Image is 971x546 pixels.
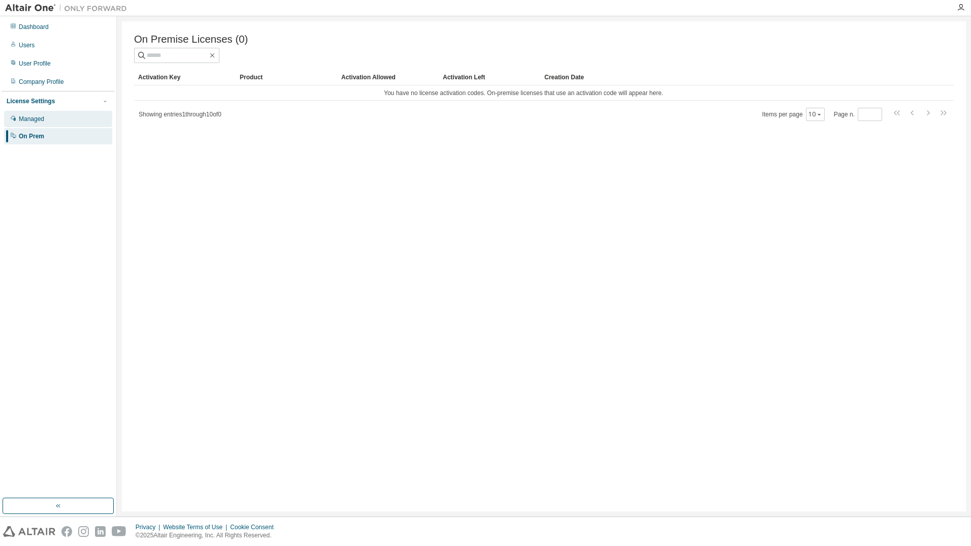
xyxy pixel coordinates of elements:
img: youtube.svg [112,526,126,537]
img: linkedin.svg [95,526,106,537]
div: On Prem [19,132,44,140]
td: You have no license activation codes. On-premise licenses that use an activation code will appear... [134,85,913,101]
span: Showing entries 1 through 10 of 0 [139,111,221,118]
div: Privacy [136,523,163,531]
div: Managed [19,115,44,123]
img: instagram.svg [78,526,89,537]
img: altair_logo.svg [3,526,55,537]
div: Website Terms of Use [163,523,230,531]
div: Company Profile [19,78,64,86]
div: Activation Allowed [341,69,435,85]
div: Activation Left [443,69,536,85]
img: Altair One [5,3,132,13]
span: Items per page [762,108,825,121]
div: License Settings [7,97,55,105]
img: facebook.svg [61,526,72,537]
div: Creation Date [544,69,909,85]
span: Page n. [834,108,882,121]
div: User Profile [19,59,51,68]
button: 10 [808,110,822,118]
p: © 2025 Altair Engineering, Inc. All Rights Reserved. [136,531,280,540]
div: Dashboard [19,23,49,31]
div: Activation Key [138,69,232,85]
div: Users [19,41,35,49]
span: On Premise Licenses (0) [134,34,248,45]
div: Cookie Consent [230,523,279,531]
div: Product [240,69,333,85]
